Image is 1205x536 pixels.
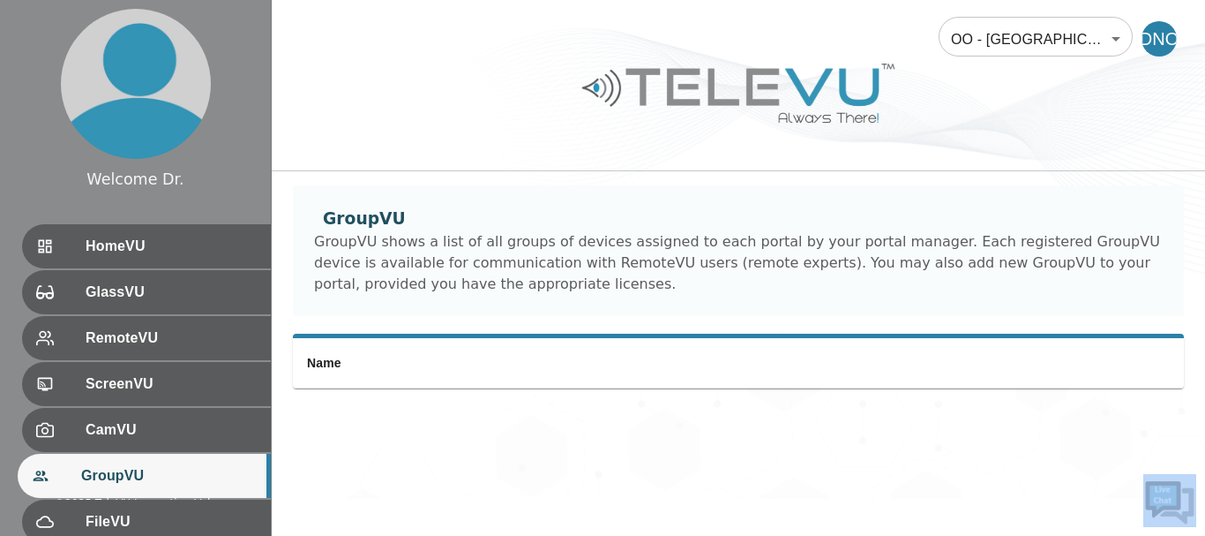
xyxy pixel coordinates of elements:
span: RemoteVU [86,328,257,349]
div: DNO [1141,21,1177,57]
span: FileVU [86,511,257,532]
img: profile.png [61,9,211,159]
span: CamVU [86,419,257,441]
span: Name [307,356,341,370]
div: Minimize live chat window [289,9,332,51]
span: GlassVU [86,282,257,303]
div: GlassVU [22,270,271,314]
span: ScreenVU [86,374,257,395]
div: CamVU [22,408,271,452]
div: Welcome Dr. [86,168,183,191]
div: HomeVU [22,224,271,268]
textarea: Type your message and hit 'Enter' [9,352,336,414]
div: Chat with us now [92,93,296,116]
div: GroupVU [18,454,271,498]
span: HomeVU [86,236,257,257]
img: Logo [580,57,897,130]
div: RemoteVU [22,316,271,360]
div: ScreenVU [22,362,271,406]
img: Chat Widget [1143,474,1196,527]
span: We're online! [102,157,243,336]
span: GroupVU [81,465,257,487]
div: GroupVU [314,207,1163,231]
table: simple table [293,338,1184,389]
img: d_736959983_company_1615157101543_736959983 [30,82,74,126]
div: GroupVU shows a list of all groups of devices assigned to each portal by your portal manager. Eac... [314,231,1163,295]
div: OO - [GEOGRAPHIC_DATA] - [PERSON_NAME] [939,14,1133,64]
